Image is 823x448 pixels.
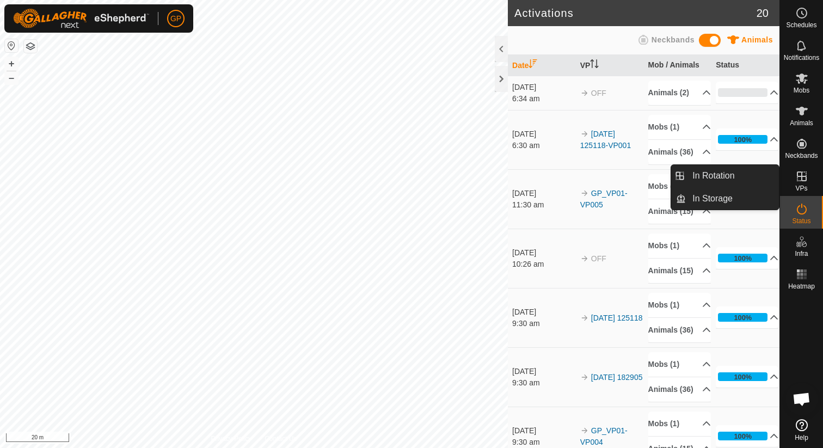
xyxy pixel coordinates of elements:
[580,254,589,263] img: arrow
[718,135,767,144] div: 100%
[591,314,643,322] a: [DATE] 125118
[512,306,575,318] div: [DATE]
[170,13,181,24] span: GP
[512,377,575,389] div: 9:30 am
[590,61,599,70] p-sorticon: Activate to sort
[5,71,18,84] button: –
[512,93,575,105] div: 6:34 am
[795,434,808,441] span: Help
[512,128,575,140] div: [DATE]
[734,312,752,323] div: 100%
[671,188,779,210] li: In Storage
[211,434,251,444] a: Privacy Policy
[580,89,589,97] img: arrow
[716,306,778,328] p-accordion-header: 100%
[512,188,575,199] div: [DATE]
[692,169,734,182] span: In Rotation
[580,426,589,435] img: arrow
[794,87,809,94] span: Mobs
[785,383,818,415] a: Open chat
[686,165,779,187] a: In Rotation
[265,434,297,444] a: Contact Us
[648,352,711,377] p-accordion-header: Mobs (1)
[512,199,575,211] div: 11:30 am
[644,55,712,76] th: Mob / Animals
[780,415,823,445] a: Help
[24,40,37,53] button: Map Layers
[5,39,18,52] button: Reset Map
[512,366,575,377] div: [DATE]
[580,130,589,138] img: arrow
[741,35,773,44] span: Animals
[512,140,575,151] div: 6:30 am
[648,318,711,342] p-accordion-header: Animals (36)
[718,254,767,262] div: 100%
[508,55,576,76] th: Date
[716,247,778,269] p-accordion-header: 100%
[512,82,575,93] div: [DATE]
[718,372,767,381] div: 100%
[788,283,815,290] span: Heatmap
[591,254,606,263] span: OFF
[648,81,711,105] p-accordion-header: Animals (2)
[716,366,778,388] p-accordion-header: 100%
[757,5,769,21] span: 20
[580,189,628,209] a: GP_VP01-VP005
[716,82,778,103] p-accordion-header: 0%
[718,432,767,440] div: 100%
[512,247,575,259] div: [DATE]
[529,61,537,70] p-sorticon: Activate to sort
[13,9,149,28] img: Gallagher Logo
[686,188,779,210] a: In Storage
[580,189,589,198] img: arrow
[512,259,575,270] div: 10:26 am
[786,22,816,28] span: Schedules
[648,259,711,283] p-accordion-header: Animals (15)
[795,250,808,257] span: Infra
[648,412,711,436] p-accordion-header: Mobs (1)
[734,431,752,441] div: 100%
[512,437,575,448] div: 9:30 am
[648,199,711,224] p-accordion-header: Animals (15)
[591,373,643,382] a: [DATE] 182905
[648,115,711,139] p-accordion-header: Mobs (1)
[5,57,18,70] button: +
[648,377,711,402] p-accordion-header: Animals (36)
[648,140,711,164] p-accordion-header: Animals (36)
[718,88,767,97] div: 0%
[576,55,644,76] th: VP
[580,314,589,322] img: arrow
[734,253,752,263] div: 100%
[671,165,779,187] li: In Rotation
[692,192,733,205] span: In Storage
[580,130,631,150] a: [DATE] 125118-VP001
[648,174,711,199] p-accordion-header: Mobs (1)
[652,35,695,44] span: Neckbands
[718,313,767,322] div: 100%
[784,54,819,61] span: Notifications
[785,152,818,159] span: Neckbands
[514,7,757,20] h2: Activations
[734,372,752,382] div: 100%
[716,128,778,150] p-accordion-header: 100%
[512,425,575,437] div: [DATE]
[795,185,807,192] span: VPs
[648,234,711,258] p-accordion-header: Mobs (1)
[580,426,628,446] a: GP_VP01-VP004
[716,425,778,447] p-accordion-header: 100%
[734,134,752,145] div: 100%
[591,89,606,97] span: OFF
[580,373,589,382] img: arrow
[648,293,711,317] p-accordion-header: Mobs (1)
[792,218,810,224] span: Status
[790,120,813,126] span: Animals
[512,318,575,329] div: 9:30 am
[711,55,779,76] th: Status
